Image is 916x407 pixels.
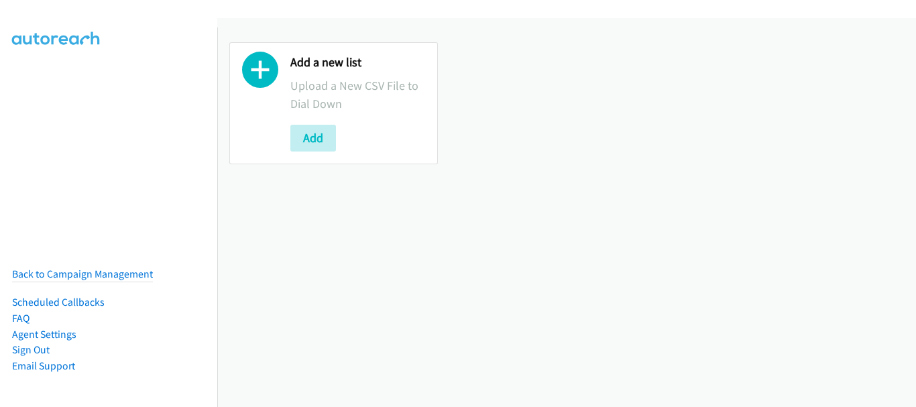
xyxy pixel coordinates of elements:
[12,296,105,308] a: Scheduled Callbacks
[12,343,50,356] a: Sign Out
[12,359,75,372] a: Email Support
[12,268,153,280] a: Back to Campaign Management
[290,76,425,113] p: Upload a New CSV File to Dial Down
[290,125,336,152] button: Add
[12,328,76,341] a: Agent Settings
[290,55,425,70] h2: Add a new list
[12,312,30,325] a: FAQ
